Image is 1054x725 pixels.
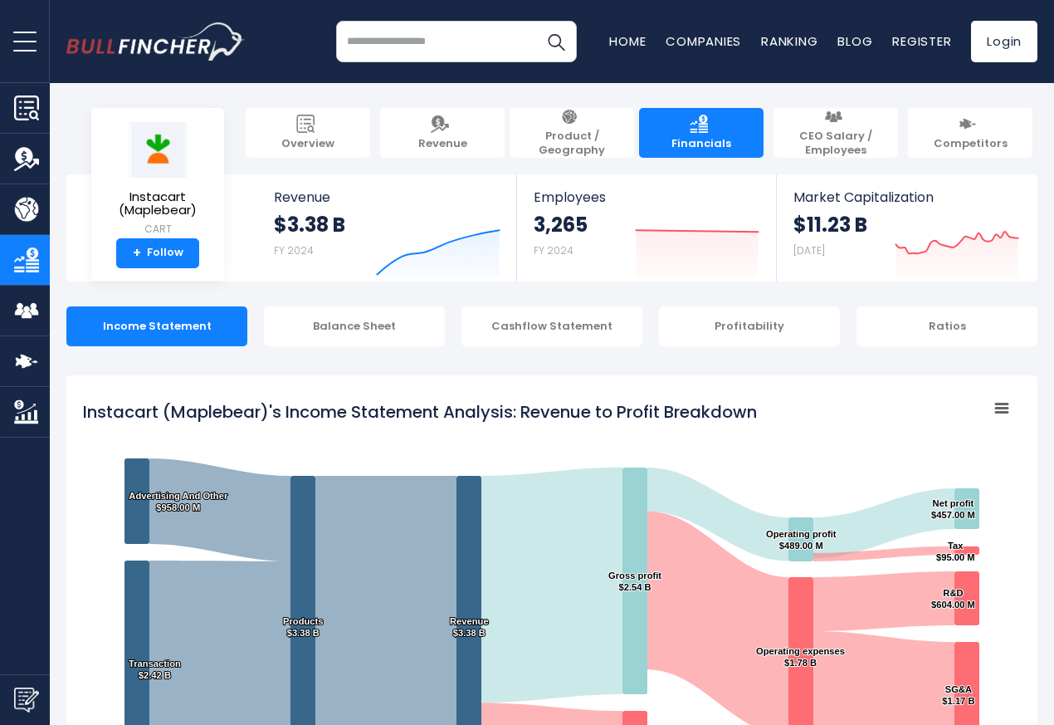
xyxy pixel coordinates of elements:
small: FY 2024 [534,243,573,257]
text: Tax $95.00 M [936,541,975,562]
span: Instacart (Maplebear) [105,190,211,218]
span: Revenue [274,189,500,205]
button: Search [535,21,577,62]
div: Cashflow Statement [461,306,642,346]
span: CEO Salary / Employees [782,130,890,158]
tspan: Instacart (Maplebear)'s Income Statement Analysis: Revenue to Profit Breakdown [83,400,757,424]
a: Financials [639,108,764,158]
a: Product / Geography [510,108,634,158]
div: Balance Sheet [264,306,445,346]
strong: 3,265 [534,212,588,238]
strong: $11.23 B [793,212,867,238]
a: Instacart (Maplebear) CART [104,121,212,238]
a: Revenue $3.38 B FY 2024 [257,174,517,282]
span: Market Capitalization [793,189,1019,205]
text: Advertising And Other $958.00 M [129,491,228,512]
a: Overview [246,108,370,158]
text: Net profit $457.00 M [931,498,975,520]
a: +Follow [116,238,199,268]
strong: $3.38 B [274,212,345,238]
small: [DATE] [793,243,825,257]
a: Employees 3,265 FY 2024 [517,174,775,282]
a: Home [609,32,646,50]
span: Employees [534,189,759,205]
a: Ranking [761,32,817,50]
div: Profitability [659,306,840,346]
span: Financials [671,137,731,151]
text: Transaction $2.42 B [129,659,181,680]
text: Gross profit $2.54 B [608,571,661,592]
span: Overview [281,137,334,151]
a: Revenue [380,108,505,158]
text: Operating expenses $1.78 B [756,646,845,668]
a: Register [892,32,951,50]
text: Revenue $3.38 B [450,616,489,638]
strong: + [133,246,141,261]
span: Revenue [418,137,467,151]
div: Income Statement [66,306,247,346]
a: Go to homepage [66,22,245,61]
a: Companies [666,32,741,50]
text: Operating profit $489.00 M [766,529,837,551]
div: Ratios [856,306,1037,346]
a: Blog [837,32,872,50]
a: Login [971,21,1037,62]
a: CEO Salary / Employees [773,108,898,158]
a: Market Capitalization $11.23 B [DATE] [777,174,1036,282]
img: bullfincher logo [66,22,245,61]
text: R&D $604.00 M [931,588,975,610]
text: SG&A $1.17 B [942,684,974,706]
a: Competitors [908,108,1032,158]
small: FY 2024 [274,243,314,257]
small: CART [105,222,211,237]
span: Competitors [934,137,1008,151]
span: Product / Geography [518,130,626,158]
text: Products $3.38 B [283,616,324,638]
